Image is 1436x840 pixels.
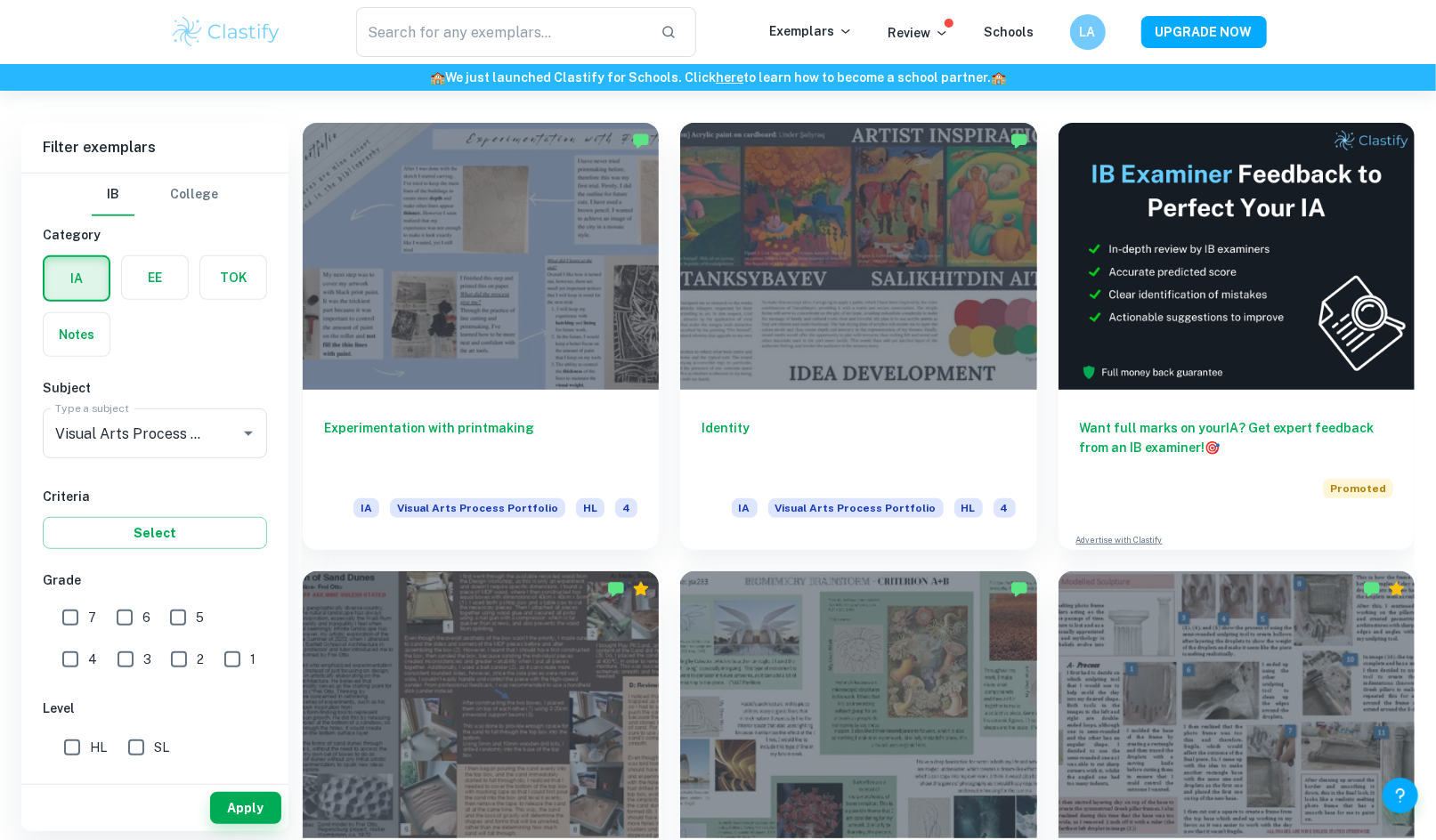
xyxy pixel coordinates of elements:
button: Help and Feedback [1383,778,1418,813]
a: IdentityIAVisual Arts Process PortfolioHL4 [680,123,1036,550]
h6: Grade [43,570,267,590]
input: Search for any exemplars... [356,7,647,57]
button: IB [92,174,134,216]
h6: Experimentation with printmaking [324,418,637,477]
div: Filter type choice [92,174,218,216]
span: 5 [196,608,204,627]
span: 🏫 [430,70,445,85]
img: Marked [1363,580,1381,598]
span: HL [90,738,107,757]
img: Marked [1010,580,1028,598]
button: Apply [210,792,281,824]
span: 7 [88,608,96,627]
h6: Filter exemplars [21,123,288,173]
span: 4 [615,498,637,518]
h6: We just launched Clastify for Schools. Click to learn how to become a school partner. [4,68,1432,87]
span: 1 [250,650,256,669]
h6: Identity [702,418,1015,477]
a: Advertise with Clastify [1076,534,1163,546]
span: IA [353,498,379,518]
span: 3 [143,650,151,669]
span: 🏫 [991,70,1006,85]
span: Visual Arts Process Portfolio [768,498,944,518]
span: Promoted [1323,479,1393,498]
span: SL [154,738,169,757]
button: LA [1070,14,1106,50]
button: Open [236,421,261,446]
span: IA [732,498,758,518]
span: 6 [142,608,150,627]
button: College [170,174,218,216]
button: IA [45,257,109,300]
span: 4 [994,498,1016,518]
button: TOK [200,256,266,299]
p: Exemplars [770,21,853,41]
h6: Category [43,225,267,245]
h6: Level [43,699,267,718]
a: Experimentation with printmakingIAVisual Arts Process PortfolioHL4 [303,123,659,550]
label: Type a subject [55,400,129,416]
div: Premium [632,580,650,598]
span: 🎯 [1205,440,1221,455]
button: EE [122,256,188,299]
a: here [716,70,743,85]
img: Clastify logo [170,14,283,50]
span: 4 [88,650,97,669]
img: Marked [1010,132,1028,149]
img: Thumbnail [1059,123,1415,390]
span: Visual Arts Process Portfolio [390,498,565,518]
span: HL [954,498,983,518]
img: Marked [607,580,625,598]
span: 2 [197,650,204,669]
div: Premium [1388,580,1406,598]
h6: Criteria [43,487,267,506]
p: Review [888,23,949,43]
button: Select [43,517,267,549]
button: Notes [44,313,110,356]
button: UPGRADE NOW [1141,16,1267,48]
h6: Subject [43,378,267,398]
img: Marked [632,132,650,149]
h6: Want full marks on your IA ? Get expert feedback from an IB examiner! [1080,418,1393,457]
a: Want full marks on yourIA? Get expert feedback from an IB examiner!PromotedAdvertise with Clastify [1059,123,1415,550]
span: HL [576,498,604,518]
a: Schools [985,25,1034,39]
h6: LA [1077,22,1098,42]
